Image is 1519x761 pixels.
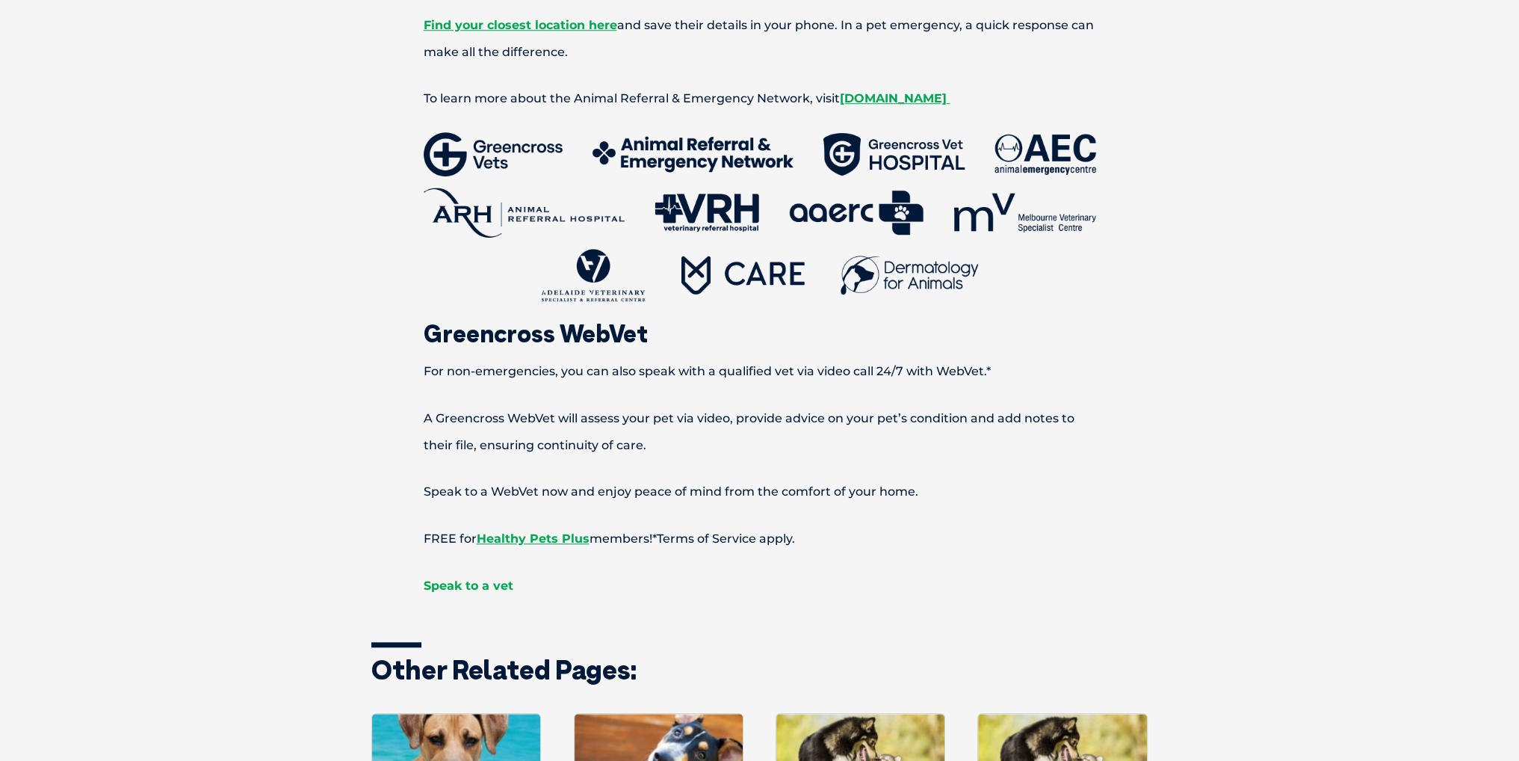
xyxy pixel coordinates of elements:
[652,532,795,546] span: *Terms of Service apply.
[424,18,617,32] a: Find your closest location here
[371,656,1148,683] h3: Other related pages:
[477,532,590,546] a: Healthy Pets Plus
[424,364,991,378] span: For non-emergencies, you can also speak with a qualified vet via video call 24/7 with WebVet.*
[424,18,1094,59] span: and save their details in your phone. In a pet emergency, a quick response can make all the diffe...
[424,484,918,499] span: Speak to a WebVet now and enjoy peace of mind from the comfort of your home.
[840,91,947,105] span: [DOMAIN_NAME]
[424,91,840,105] span: To learn more about the Animal Referral & Emergency Network, visit
[371,321,1148,345] h2: Greencross WebVet
[590,532,652,546] span: members!
[840,91,950,105] a: [DOMAIN_NAME]
[424,532,477,546] span: FREE for
[424,579,513,593] a: Speak to a vet
[424,411,1074,452] span: A Greencross WebVet will assess your pet via video, provide advice on your pet’s condition and ad...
